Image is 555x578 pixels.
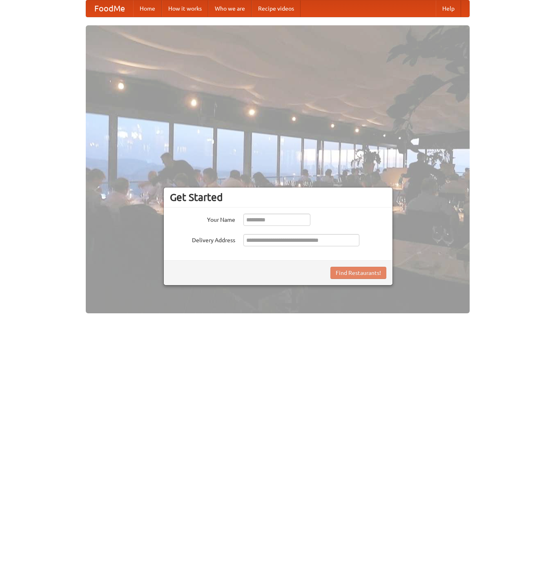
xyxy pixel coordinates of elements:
[170,191,386,203] h3: Get Started
[170,234,235,244] label: Delivery Address
[330,267,386,279] button: Find Restaurants!
[170,214,235,224] label: Your Name
[162,0,208,17] a: How it works
[208,0,252,17] a: Who we are
[86,0,133,17] a: FoodMe
[252,0,301,17] a: Recipe videos
[436,0,461,17] a: Help
[133,0,162,17] a: Home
